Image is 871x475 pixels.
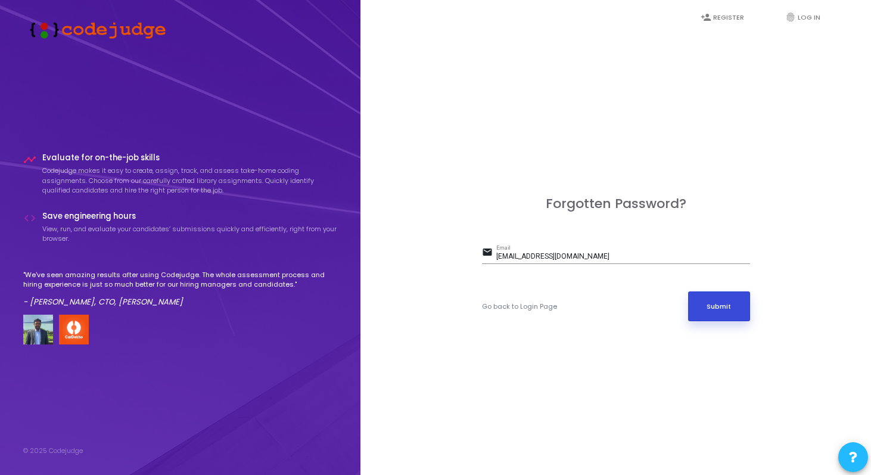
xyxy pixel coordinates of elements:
h4: Save engineering hours [42,212,338,221]
div: © 2025 Codejudge [23,446,83,456]
i: fingerprint [785,12,796,23]
a: fingerprintLog In [773,4,845,32]
p: "We've seen amazing results after using Codejudge. The whole assessment process and hiring experi... [23,270,338,290]
a: Go back to Login Page [482,302,557,312]
img: user image [23,315,53,344]
img: company-logo [59,315,89,344]
i: person_add [701,12,711,23]
p: Codejudge makes it easy to create, assign, track, and assess take-home coding assignments. Choose... [42,166,338,195]
mat-icon: email [482,246,496,260]
h4: Evaluate for on-the-job skills [42,153,338,163]
button: Submit [688,291,750,321]
i: code [23,212,36,225]
p: View, run, and evaluate your candidates’ submissions quickly and efficiently, right from your bro... [42,224,338,244]
em: - [PERSON_NAME], CTO, [PERSON_NAME] [23,296,183,308]
input: Email [496,253,750,261]
a: person_addRegister [689,4,760,32]
h3: Forgotten Password? [482,196,750,212]
i: timeline [23,153,36,166]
